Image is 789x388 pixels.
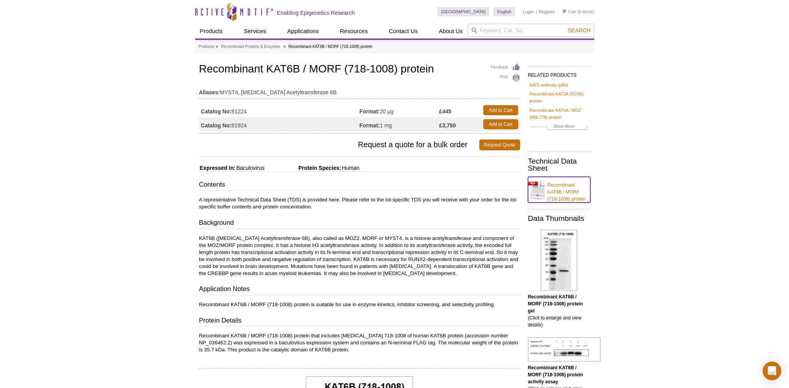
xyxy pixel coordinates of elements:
[335,24,372,39] a: Resources
[199,180,520,191] h3: Contents
[360,108,380,115] strong: Format:
[563,9,566,13] img: Your Cart
[528,158,590,172] h2: Technical Data Sheet
[199,196,520,210] p: A representative Technical Data Sheet (TDS) is provided here. Please refer to the lot-specific TD...
[439,108,451,115] strong: £445
[384,24,422,39] a: Contact Us
[530,123,589,132] a: Show More
[199,332,520,353] p: Recombinant KAT6B / MORF (718-1008) protein that includes [MEDICAL_DATA] 718-1008 of human KAT6B ...
[434,24,468,39] a: About Us
[491,74,520,82] a: Print
[541,230,577,291] img: Recombinant KAT6B / MORF (718-1008) protein gel
[360,117,440,131] td: 1 mg
[539,9,555,14] a: Register
[437,7,490,16] a: [GEOGRAPHIC_DATA]
[277,9,355,16] h2: Enabling Epigenetics Research
[523,9,533,14] a: Login
[235,165,264,171] span: Baculovirus
[491,63,520,72] a: Feedback
[528,365,583,384] b: Recombinant KAT6B / MORF (718-1008) protein activity assay
[530,107,589,121] a: Recombinant KAT6A / MOZ (488-778) protein
[201,122,232,129] strong: Catalog No:
[282,24,323,39] a: Applications
[199,63,520,76] h1: Recombinant KAT6B / MORF (718-1008) protein
[201,108,232,115] strong: Catalog No:
[199,89,220,96] strong: Aliases:
[199,316,520,327] h3: Protein Details
[360,103,440,117] td: 20 µg
[528,215,590,222] h2: Data Thumbnails
[439,122,456,129] strong: £3,750
[528,337,600,362] img: Recombinant KAT6B / MORF (718-1008) protein activity assay
[468,24,594,37] input: Keyword, Cat. No.
[283,44,286,49] li: »
[199,218,520,229] h3: Background
[199,103,360,117] td: 81224
[266,165,341,171] span: Protein Species:
[199,84,520,97] td: MYST4, [MEDICAL_DATA] Acetyltransferase 6B
[530,81,568,88] a: KAT5 antibody (pAb)
[483,105,518,115] a: Add to Cart
[239,24,271,39] a: Services
[221,43,280,50] a: Recombinant Proteins & Enzymes
[528,177,590,203] a: Recombinant KAT6B / MORF (718-1008) protein
[199,301,520,308] p: Recombinant KAT6B / MORF (718-1008) protein is suitable for use in enzyme kinetics, inhibitor scr...
[199,43,214,50] a: Products
[563,7,594,16] li: (0 items)
[199,284,520,295] h3: Application Notes
[528,293,590,328] p: (Click to enlarge and view details)
[341,165,359,171] span: Human
[360,122,380,129] strong: Format:
[479,139,520,150] a: Request Quote
[528,66,590,80] h2: RELATED PRODUCTS
[199,139,479,150] span: Request a quote for a bulk order
[199,165,236,171] span: Expressed In:
[568,27,590,34] span: Search
[483,119,518,129] a: Add to Cart
[493,7,515,16] a: English
[763,362,781,380] div: Open Intercom Messenger
[536,7,537,16] li: |
[288,44,372,49] li: Recombinant KAT6B / MORF (718-1008) protein
[216,44,218,49] li: »
[195,24,228,39] a: Products
[563,9,576,14] a: Cart
[530,90,589,104] a: Recombinant KAT2A (GCN5) protein
[199,235,520,277] p: KAT6B ([MEDICAL_DATA] Acetyltransferase 6B), also called as MOZ2, MORF or MYST4, is a histone ace...
[199,117,360,131] td: 81924
[528,294,583,314] b: Recombinant KAT6B / MORF (718-1008) protein gel
[565,27,593,34] button: Search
